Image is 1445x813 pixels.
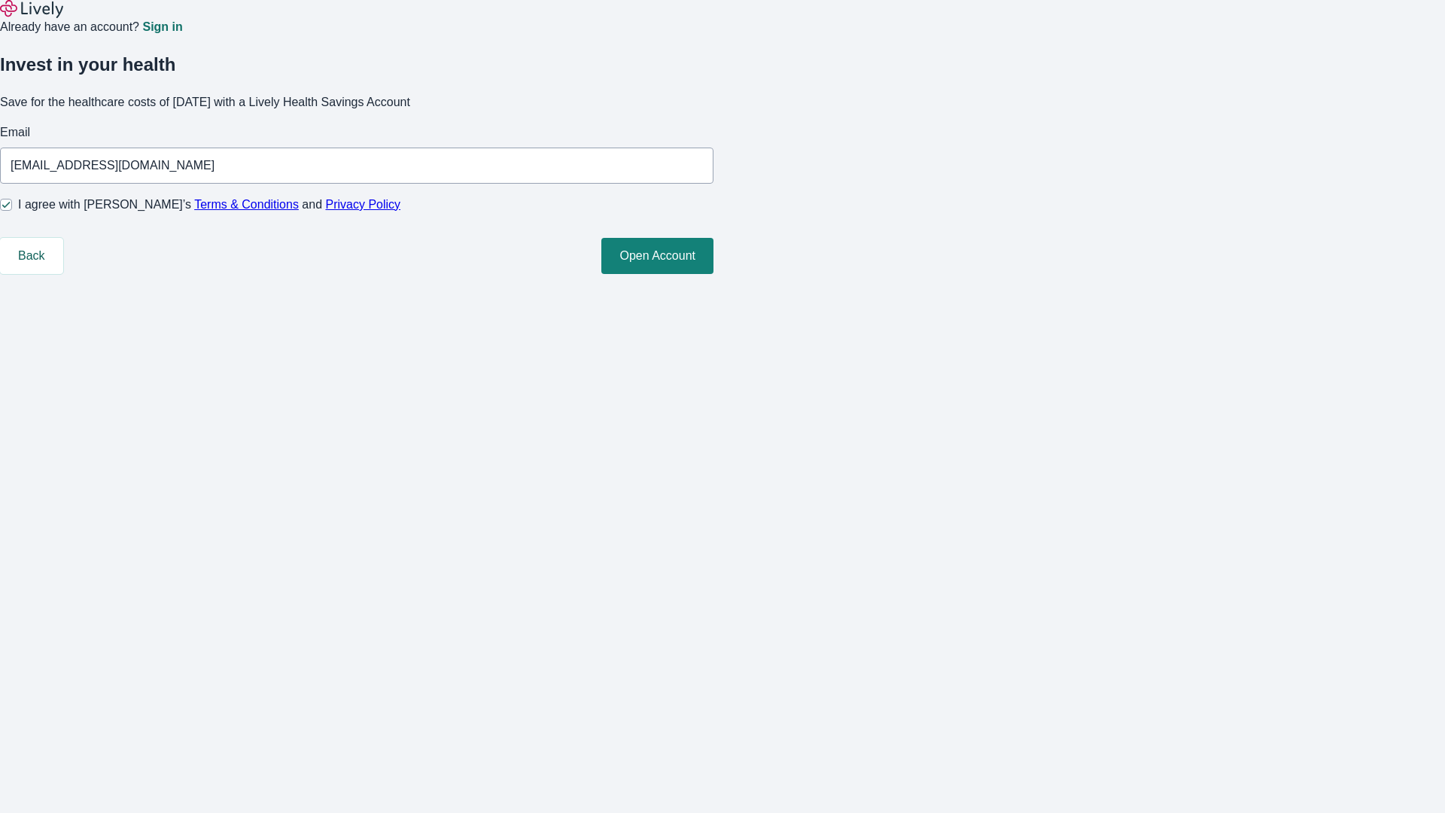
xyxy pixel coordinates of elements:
a: Sign in [142,21,182,33]
span: I agree with [PERSON_NAME]’s and [18,196,400,214]
button: Open Account [601,238,713,274]
a: Terms & Conditions [194,198,299,211]
a: Privacy Policy [326,198,401,211]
